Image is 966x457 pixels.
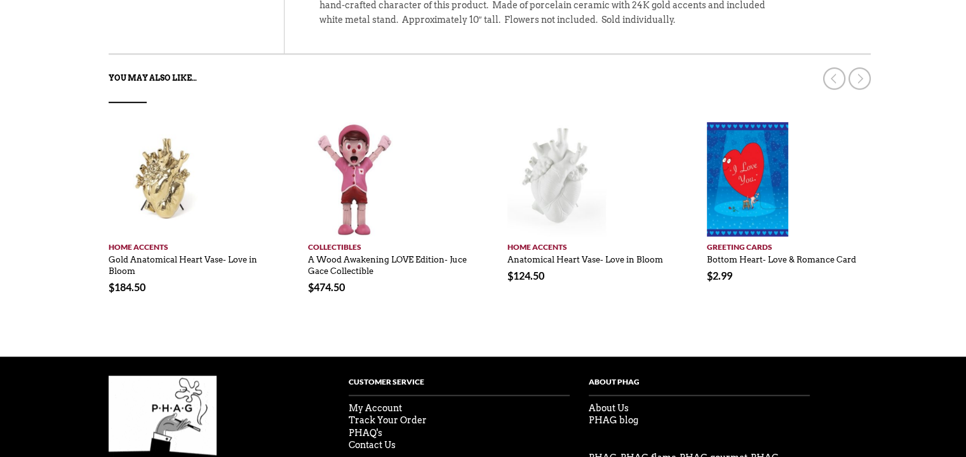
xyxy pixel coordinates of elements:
a: PHAQ's [349,428,382,438]
a: Gold Anatomical Heart Vase- Love in Bloom [109,249,257,276]
a: Collectibles [308,236,472,253]
h4: Customer Service [349,376,570,396]
strong: You may also like… [109,73,197,83]
span: $ [109,281,114,293]
a: A Wood Awakening LOVE Edition- Juce Gace Collectible [308,249,467,276]
a: Greeting Cards [707,236,871,253]
a: Home Accents [507,236,671,253]
a: Anatomical Heart Vase- Love in Bloom [507,249,663,265]
span: $ [507,269,513,282]
bdi: 474.50 [308,281,345,293]
bdi: 124.50 [507,269,544,282]
a: Home Accents [109,236,272,253]
span: $ [308,281,314,293]
a: About Us [589,403,629,413]
a: PHAG blog [589,415,638,425]
bdi: 2.99 [707,269,732,282]
span: $ [707,269,713,282]
a: Track Your Order [349,415,427,425]
a: My Account [349,403,402,413]
bdi: 184.50 [109,281,145,293]
a: Bottom Heart- Love & Romance Card [707,249,856,265]
a: Contact Us [349,440,396,450]
h4: About PHag [589,376,810,396]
